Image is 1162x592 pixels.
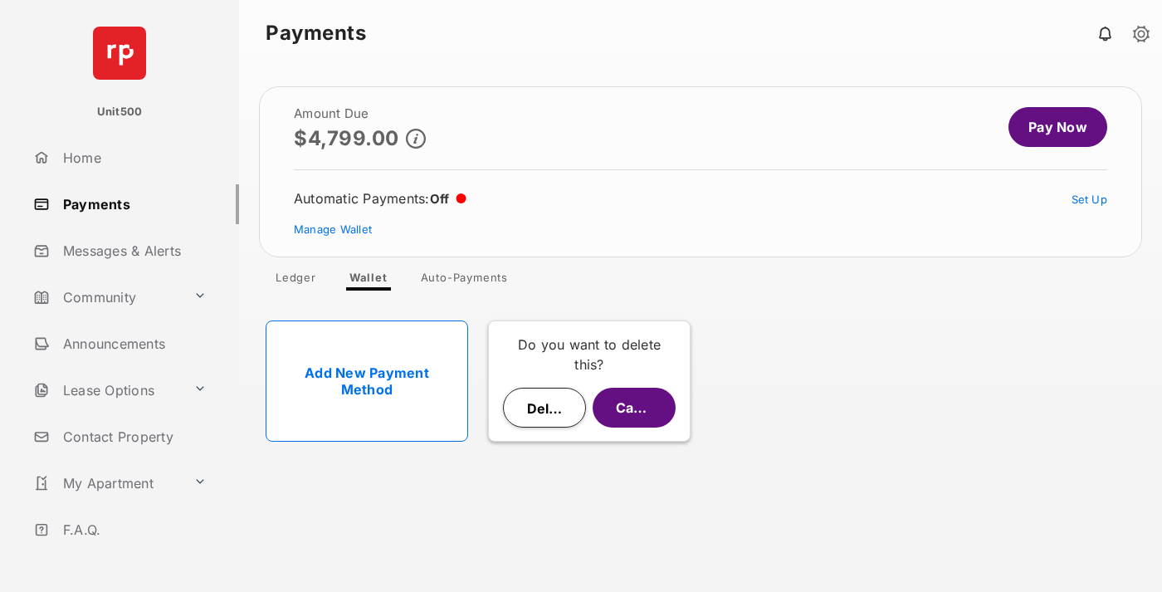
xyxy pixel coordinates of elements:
[266,23,366,43] strong: Payments
[27,370,187,410] a: Lease Options
[27,184,239,224] a: Payments
[527,400,570,417] span: Delete
[266,320,468,442] a: Add New Payment Method
[336,271,401,291] a: Wallet
[503,388,586,428] button: Delete
[1072,193,1108,206] a: Set Up
[294,107,426,120] h2: Amount Due
[27,231,239,271] a: Messages & Alerts
[27,138,239,178] a: Home
[27,510,239,550] a: F.A.Q.
[294,223,372,236] a: Manage Wallet
[616,399,661,416] span: Cancel
[294,127,399,149] p: $4,799.00
[97,104,143,120] p: Unit500
[262,271,330,291] a: Ledger
[93,27,146,80] img: svg+xml;base64,PHN2ZyB4bWxucz0iaHR0cDovL3d3dy53My5vcmcvMjAwMC9zdmciIHdpZHRoPSI2NCIgaGVpZ2h0PSI2NC...
[502,335,676,374] p: Do you want to delete this?
[408,271,521,291] a: Auto-Payments
[430,191,450,207] span: Off
[294,190,466,207] div: Automatic Payments :
[27,417,239,457] a: Contact Property
[27,277,187,317] a: Community
[27,324,239,364] a: Announcements
[27,463,187,503] a: My Apartment
[593,388,676,428] button: Cancel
